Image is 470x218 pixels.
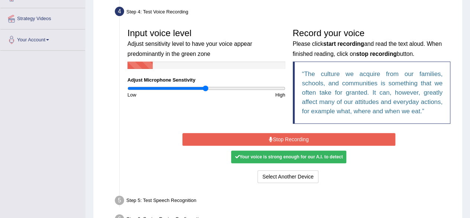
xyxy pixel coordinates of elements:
[302,70,443,115] q: The culture we acquire from our families, schools, and communities is something that we often tak...
[127,28,285,58] h3: Input voice level
[293,28,451,58] h3: Record your voice
[0,29,85,48] a: Your Account
[356,51,396,57] b: stop recording
[127,41,252,57] small: Adjust sensitivity level to have your voice appear predominantly in the green zone
[0,8,85,27] a: Strategy Videos
[182,133,395,146] button: Stop Recording
[124,91,206,98] div: Low
[323,41,364,47] b: start recording
[231,151,346,163] div: Your voice is strong enough for our A.I. to detect
[293,41,442,57] small: Please click and read the text aloud. When finished reading, click on button.
[127,76,195,83] label: Adjust Microphone Senstivity
[111,4,459,21] div: Step 4: Test Voice Recording
[111,193,459,210] div: Step 5: Test Speech Recognition
[257,170,318,183] button: Select Another Device
[206,91,289,98] div: High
